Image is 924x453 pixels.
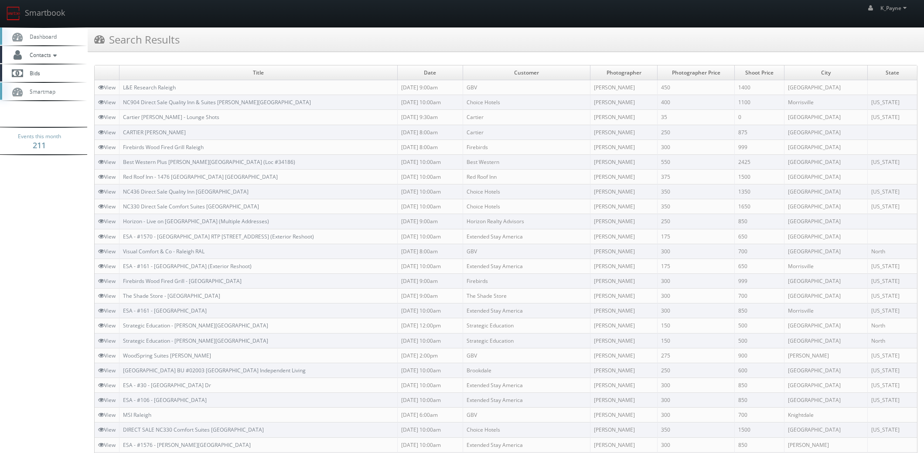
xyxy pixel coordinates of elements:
td: [US_STATE] [868,184,917,199]
td: [GEOGRAPHIC_DATA] [784,80,868,95]
td: 300 [657,408,734,422]
td: Strategic Education [463,318,590,333]
td: 0 [735,110,784,125]
td: GBV [463,244,590,259]
td: [US_STATE] [868,95,917,110]
td: [GEOGRAPHIC_DATA] [784,333,868,348]
td: [PERSON_NAME] [590,318,658,333]
a: View [98,173,116,181]
td: [DATE] 10:00am [397,393,463,408]
td: [PERSON_NAME] [590,95,658,110]
a: View [98,113,116,121]
td: 150 [657,318,734,333]
td: 550 [657,154,734,169]
td: Customer [463,65,590,80]
a: View [98,262,116,270]
a: View [98,188,116,195]
td: [PERSON_NAME] [590,289,658,303]
td: 375 [657,169,734,184]
td: 600 [735,363,784,378]
a: View [98,322,116,329]
td: [US_STATE] [868,422,917,437]
td: GBV [463,348,590,363]
td: [PERSON_NAME] [590,169,658,184]
span: K_Payne [880,4,909,12]
td: Extended Stay America [463,378,590,392]
a: View [98,218,116,225]
td: [PERSON_NAME] [590,154,658,169]
td: 300 [657,244,734,259]
td: 700 [735,408,784,422]
td: 250 [657,363,734,378]
td: [PERSON_NAME] [590,80,658,95]
td: [PERSON_NAME] [590,273,658,288]
td: [PERSON_NAME] [590,303,658,318]
td: 300 [657,140,734,154]
td: Red Roof Inn [463,169,590,184]
td: [DATE] 8:00am [397,125,463,140]
td: 850 [735,437,784,452]
td: 650 [735,229,784,244]
td: 850 [735,378,784,392]
td: [DATE] 10:00am [397,333,463,348]
h3: Search Results [94,32,180,47]
span: Contacts [25,51,59,58]
td: [DATE] 8:00am [397,140,463,154]
td: 175 [657,259,734,273]
td: [US_STATE] [868,348,917,363]
td: 300 [657,273,734,288]
a: ESA - #1570 - [GEOGRAPHIC_DATA] RTP [STREET_ADDRESS] (Exterior Reshoot) [123,233,314,240]
td: 1350 [735,184,784,199]
span: Bids [25,69,40,77]
td: [US_STATE] [868,199,917,214]
a: Best Western Plus [PERSON_NAME][GEOGRAPHIC_DATA] (Loc #34186) [123,158,295,166]
td: 1650 [735,199,784,214]
a: Firebirds Wood Fired Grill Raleigh [123,143,204,151]
a: View [98,307,116,314]
td: [DATE] 9:00am [397,273,463,288]
td: 650 [735,259,784,273]
td: [GEOGRAPHIC_DATA] [784,125,868,140]
td: [GEOGRAPHIC_DATA] [784,393,868,408]
td: 850 [735,303,784,318]
a: View [98,396,116,404]
td: 999 [735,140,784,154]
td: [DATE] 10:00am [397,437,463,452]
a: View [98,233,116,240]
td: [PERSON_NAME] [590,140,658,154]
td: 175 [657,229,734,244]
td: 250 [657,125,734,140]
td: [PERSON_NAME] [590,363,658,378]
a: View [98,441,116,449]
td: [DATE] 10:00am [397,259,463,273]
td: Photographer Price [657,65,734,80]
td: Choice Hotels [463,95,590,110]
td: Cartier [463,125,590,140]
td: 350 [657,199,734,214]
a: MSI Raleigh [123,411,151,419]
td: 250 [657,214,734,229]
td: [DATE] 6:00am [397,408,463,422]
td: [GEOGRAPHIC_DATA] [784,422,868,437]
td: [GEOGRAPHIC_DATA] [784,289,868,303]
td: [DATE] 9:00am [397,214,463,229]
a: View [98,129,116,136]
a: View [98,277,116,285]
td: The Shade Store [463,289,590,303]
td: 300 [657,303,734,318]
td: 275 [657,348,734,363]
td: 500 [735,333,784,348]
a: ESA - #30 - [GEOGRAPHIC_DATA] Dr [123,381,211,389]
td: [US_STATE] [868,110,917,125]
td: Best Western [463,154,590,169]
a: View [98,352,116,359]
td: Title [119,65,398,80]
a: NC436 Direct Sale Quality Inn [GEOGRAPHIC_DATA] [123,188,249,195]
td: [PERSON_NAME] [784,348,868,363]
td: [DATE] 10:00am [397,363,463,378]
td: [PERSON_NAME] [590,259,658,273]
a: View [98,411,116,419]
td: [PERSON_NAME] [784,437,868,452]
a: View [98,99,116,106]
td: [PERSON_NAME] [590,229,658,244]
